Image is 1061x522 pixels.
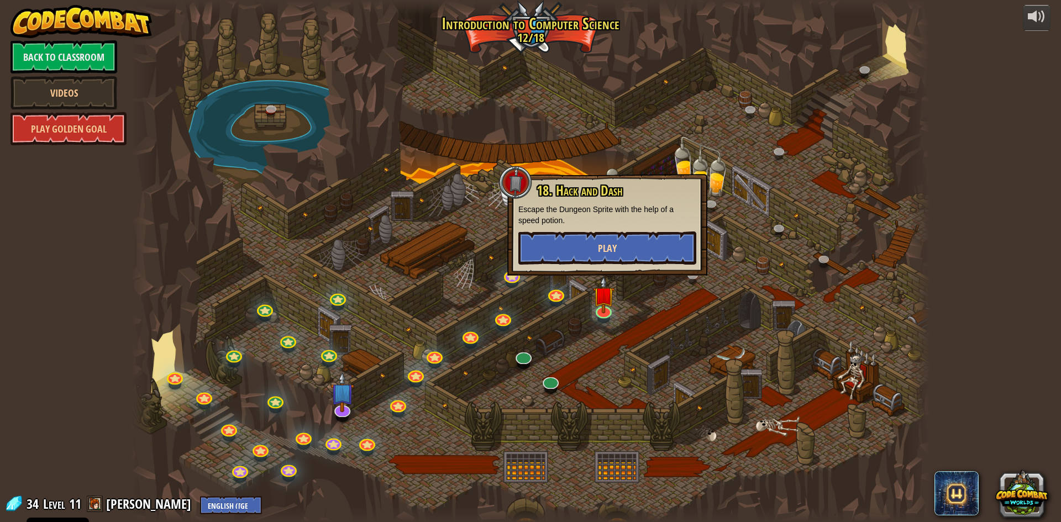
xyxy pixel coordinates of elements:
[27,495,42,513] span: 34
[10,76,117,109] a: Videos
[10,112,127,145] a: Play Golden Goal
[518,204,696,226] p: Escape the Dungeon Sprite with the help of a speed potion.
[1023,5,1051,31] button: Adjust volume
[69,495,81,513] span: 11
[518,231,696,265] button: Play
[537,181,623,200] span: 18. Hack and Dash
[593,276,614,313] img: level-banner-unstarted.png
[330,372,354,413] img: level-banner-unstarted-subscriber.png
[106,495,195,513] a: [PERSON_NAME]
[10,5,152,38] img: CodeCombat - Learn how to code by playing a game
[43,495,65,513] span: Level
[598,241,617,255] span: Play
[10,40,117,73] a: Back to Classroom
